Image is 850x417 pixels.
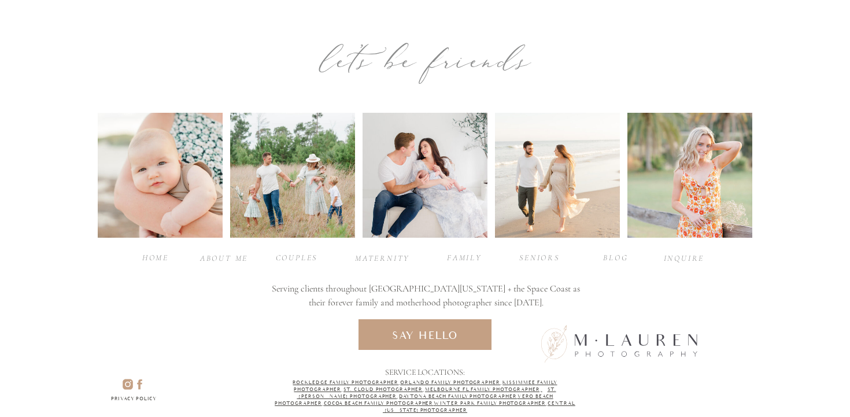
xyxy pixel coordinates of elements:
h3: Serving clients throughout [GEOGRAPHIC_DATA][US_STATE] + the Space Coast as their forever family ... [268,282,583,311]
a: family [441,252,487,263]
p: , , , , , , , , , [274,379,576,414]
a: Couples [274,252,320,263]
a: Cocoa Beach Family Photographer [324,401,434,406]
a: BLOG [593,252,639,263]
a: INQUIRE [661,252,707,263]
a: seniors [516,252,563,263]
a: ST. CLOUD Photographer [343,387,423,392]
a: Daytona Beach Family Photographer [399,394,517,399]
a: Orlando Family Photographer [400,380,500,385]
a: maternity [355,252,407,263]
a: Melbourne Fl Family Photographer, [425,387,542,392]
a: Privacy policy [98,396,170,405]
a: Rockledge Family Photographer [293,380,398,385]
a: about ME [199,252,249,263]
a: Winter Park Family Photographer [434,401,546,406]
a: say hello [382,328,468,341]
div: let’s be friends [241,32,610,88]
a: Home [132,252,179,263]
p: Service Locations: [385,366,465,378]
